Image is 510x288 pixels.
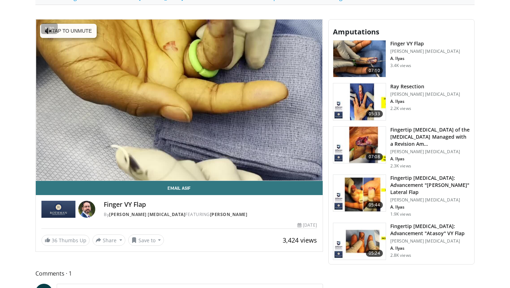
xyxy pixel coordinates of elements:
[390,245,470,251] p: A. Ilyas
[390,163,411,169] p: 2.3K views
[390,223,470,237] h3: Fingertip [MEDICAL_DATA]: Advancement "Atasoy" VY Flap
[390,83,460,90] h3: Ray Resection
[104,201,317,209] h4: Finger VY Flap
[390,253,411,258] p: 2.8K views
[333,175,470,217] a: 05:44 Fingertip [MEDICAL_DATA]: Advancement "[PERSON_NAME]" Lateral Flap [PERSON_NAME] [MEDICAL_D...
[390,92,460,97] p: [PERSON_NAME] [MEDICAL_DATA]
[366,67,383,74] span: 07:10
[390,99,460,104] p: A. Ilyas
[390,126,470,148] h3: Fingertip [MEDICAL_DATA] of the [MEDICAL_DATA] Managed with a Revision Am…
[333,175,386,212] img: 03e9279c-c259-4263-a1b6-94f375eaacb6.150x105_q85_crop-smart_upscale.jpg
[283,236,317,244] span: 3,424 views
[333,127,386,164] img: 87344cd9-a240-4241-be99-ffa6f4b77fc4.150x105_q85_crop-smart_upscale.jpg
[390,156,470,162] p: A. Ilyas
[390,49,460,54] p: [PERSON_NAME] [MEDICAL_DATA]
[40,24,97,38] button: Tap to unmute
[41,201,75,218] img: Rothman Hand Surgery
[390,106,411,111] p: 2.2K views
[390,63,411,68] p: 3.4K views
[366,110,383,117] span: 05:33
[35,269,323,278] span: Comments 1
[36,181,323,195] a: Email Asif
[210,211,248,217] a: [PERSON_NAME]
[390,211,411,217] p: 1.9K views
[390,149,470,155] p: [PERSON_NAME] [MEDICAL_DATA]
[128,234,164,246] button: Save to
[366,250,383,257] span: 05:24
[390,204,470,210] p: A. Ilyas
[104,211,317,218] div: By FEATURING
[333,40,470,78] a: 07:10 Finger VY Flap [PERSON_NAME] [MEDICAL_DATA] A. Ilyas 3.4K views
[390,40,460,47] h3: Finger VY Flap
[78,201,95,218] img: Avatar
[297,222,317,228] div: [DATE]
[333,83,470,121] a: 05:33 Ray Resection [PERSON_NAME] [MEDICAL_DATA] A. Ilyas 2.2K views
[333,83,386,120] img: 79a51f7b-e00a-472f-8902-d5d85ccd8781.150x105_q85_crop-smart_upscale.jpg
[92,234,125,246] button: Share
[109,211,185,217] a: [PERSON_NAME] [MEDICAL_DATA]
[36,20,323,181] video-js: Video Player
[333,40,386,77] img: bfd3a35f-b6ad-4651-8f9d-13a5547b9661.jpg.150x105_q85_crop-smart_upscale.jpg
[366,201,383,209] span: 05:44
[390,238,470,244] p: [PERSON_NAME] [MEDICAL_DATA]
[52,237,57,244] span: 36
[390,175,470,196] h3: Fingertip [MEDICAL_DATA]: Advancement "[PERSON_NAME]" Lateral Flap
[390,56,460,61] p: A. Ilyas
[390,197,470,203] p: [PERSON_NAME] [MEDICAL_DATA]
[366,153,383,160] span: 07:08
[333,223,386,260] img: 4b9d5bf9-74ec-4949-ac71-cb82db41ffb4.150x105_q85_crop-smart_upscale.jpg
[333,27,379,37] span: Amputations
[41,235,90,246] a: 36 Thumbs Up
[333,223,470,260] a: 05:24 Fingertip [MEDICAL_DATA]: Advancement "Atasoy" VY Flap [PERSON_NAME] [MEDICAL_DATA] A. Ilya...
[333,126,470,169] a: 07:08 Fingertip [MEDICAL_DATA] of the [MEDICAL_DATA] Managed with a Revision Am… [PERSON_NAME] [M...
